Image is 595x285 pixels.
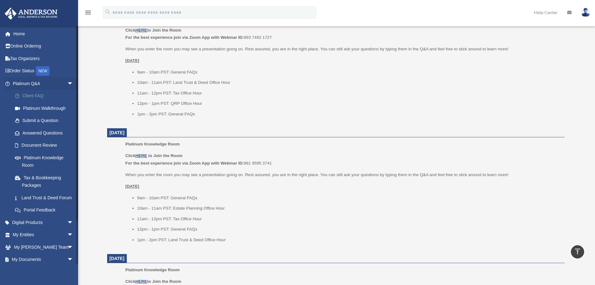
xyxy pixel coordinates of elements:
p: When you enter the room you may see a presentation going on. Rest assured, you are in the right p... [125,171,560,179]
li: 10am - 11am PST: Estate Planning Office Hour [137,205,560,212]
a: Home [4,28,83,40]
li: 10am - 11am PST: Land Trust & Deed Office Hour [137,79,560,86]
i: vertical_align_top [574,248,581,255]
img: User Pic [581,8,590,17]
a: Platinum Walkthrough [9,102,83,115]
p: When you enter the room you may see a presentation going on. Rest assured, you are in the right p... [125,45,560,53]
a: vertical_align_top [571,245,584,258]
img: Anderson Advisors Platinum Portal [3,8,59,20]
a: Platinum Knowledge Room [9,151,80,171]
i: menu [84,9,92,16]
a: HERE [135,279,147,284]
a: Online Ordering [4,40,83,53]
a: My [PERSON_NAME] Teamarrow_drop_down [4,241,83,253]
li: 1pm - 2pm PST: General FAQs [137,110,560,118]
b: For the best experience join via Zoom App with Webinar ID: [125,161,244,165]
a: Document Review [9,139,83,152]
li: 1pm - 2pm PST: Land Trust & Deed Office Hour [137,236,560,244]
b: to Join the Room [148,153,183,158]
b: For the best experience join via Zoom App with Webinar ID: [125,35,244,40]
a: HERE [135,28,147,33]
span: arrow_drop_down [67,241,80,254]
a: Answered Questions [9,127,83,139]
span: [DATE] [110,130,125,135]
a: menu [84,11,92,16]
a: Portal Feedback [9,204,83,216]
li: 11am - 12pm PST: Tax Office Hour [137,89,560,97]
i: search [104,8,111,15]
span: Platinum Knowledge Room [125,267,180,272]
b: Click to Join the Room [125,28,181,33]
u: [DATE] [125,184,139,189]
b: Click to Join the Room [125,279,181,284]
a: My Documentsarrow_drop_down [4,253,83,266]
span: arrow_drop_down [67,216,80,229]
li: 11am - 12pm PST: Tax Office Hour [137,215,560,223]
div: NEW [36,66,50,76]
span: arrow_drop_down [67,253,80,266]
a: Digital Productsarrow_drop_down [4,216,83,229]
span: arrow_drop_down [67,229,80,242]
b: Click [125,153,148,158]
u: [DATE] [125,58,139,63]
p: 993 7492 1727 [125,27,560,41]
a: My Entitiesarrow_drop_down [4,229,83,241]
a: Tax & Bookkeeping Packages [9,171,83,191]
li: 12pm - 1pm PST: QRP Office Hour [137,100,560,107]
span: arrow_drop_down [67,77,80,90]
span: Platinum Knowledge Room [125,142,180,146]
li: 9am - 10am PST: General FAQs [137,69,560,76]
span: [DATE] [110,256,125,261]
a: HERE [135,153,147,158]
a: Tax Organizers [4,52,83,65]
a: Land Trust & Deed Forum [9,191,83,204]
p: 981 9595 3741 [125,152,560,167]
a: Submit a Question [9,115,83,127]
a: Platinum Q&Aarrow_drop_down [4,77,83,90]
li: 9am - 10am PST: General FAQs [137,194,560,202]
a: Client FAQ [9,90,83,102]
li: 12pm - 1pm PST: General FAQs [137,226,560,233]
a: Order StatusNEW [4,65,83,78]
